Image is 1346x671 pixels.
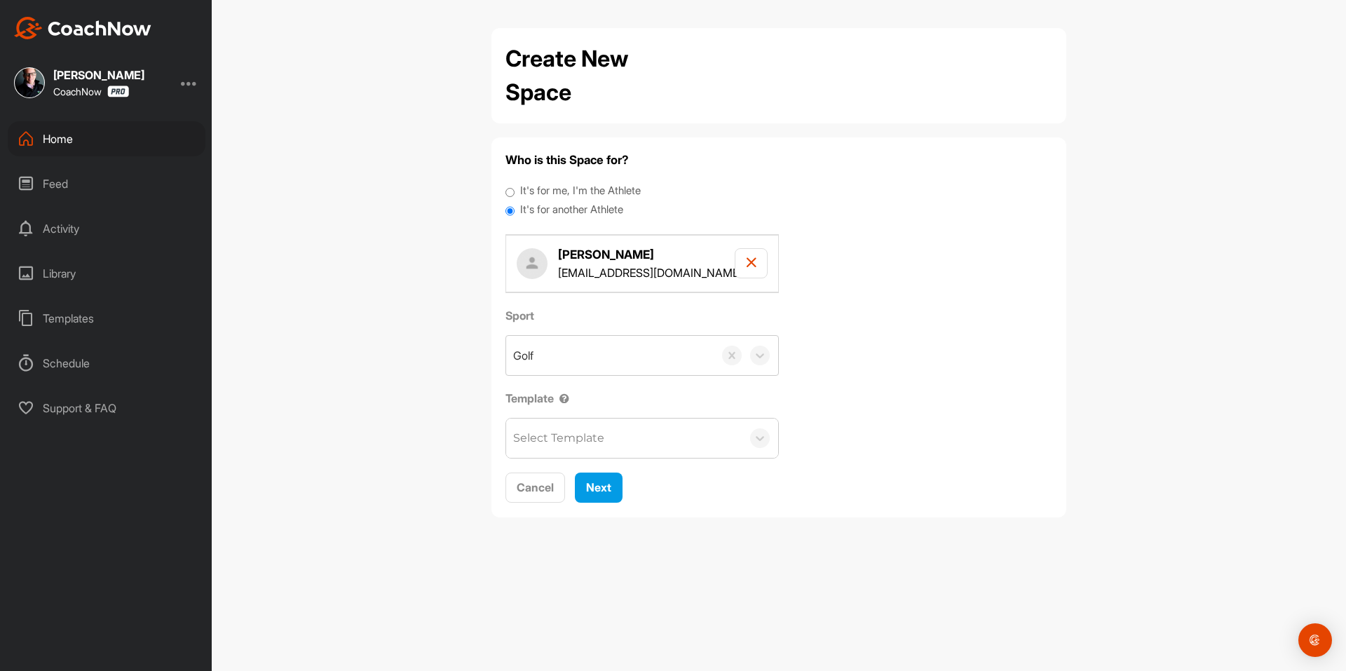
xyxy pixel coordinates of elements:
img: CoachNow Pro [107,86,129,97]
h4: [PERSON_NAME] [558,246,742,264]
div: Schedule [8,346,205,381]
span: Next [586,480,611,494]
div: Library [8,256,205,291]
span: Cancel [517,480,554,494]
div: Home [8,121,205,156]
p: [EMAIL_ADDRESS][DOMAIN_NAME] [558,264,742,281]
div: [PERSON_NAME] [53,69,144,81]
h4: Who is this Space for? [505,151,1052,169]
div: Templates [8,301,205,336]
label: It's for me, I'm the Athlete [520,183,641,199]
button: Next [575,473,623,503]
div: Support & FAQ [8,391,205,426]
label: Sport [505,307,779,324]
div: Feed [8,166,205,201]
label: Template [505,390,779,407]
div: Activity [8,211,205,246]
img: user [517,248,548,279]
label: It's for another Athlete [520,202,623,218]
div: CoachNow [53,86,129,97]
div: Golf [513,347,533,364]
h2: Create New Space [505,42,695,109]
img: CoachNow [14,17,151,39]
div: Select Template [513,430,604,447]
img: square_d7b6dd5b2d8b6df5777e39d7bdd614c0.jpg [14,67,45,98]
button: Cancel [505,473,565,503]
div: Open Intercom Messenger [1298,623,1332,657]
